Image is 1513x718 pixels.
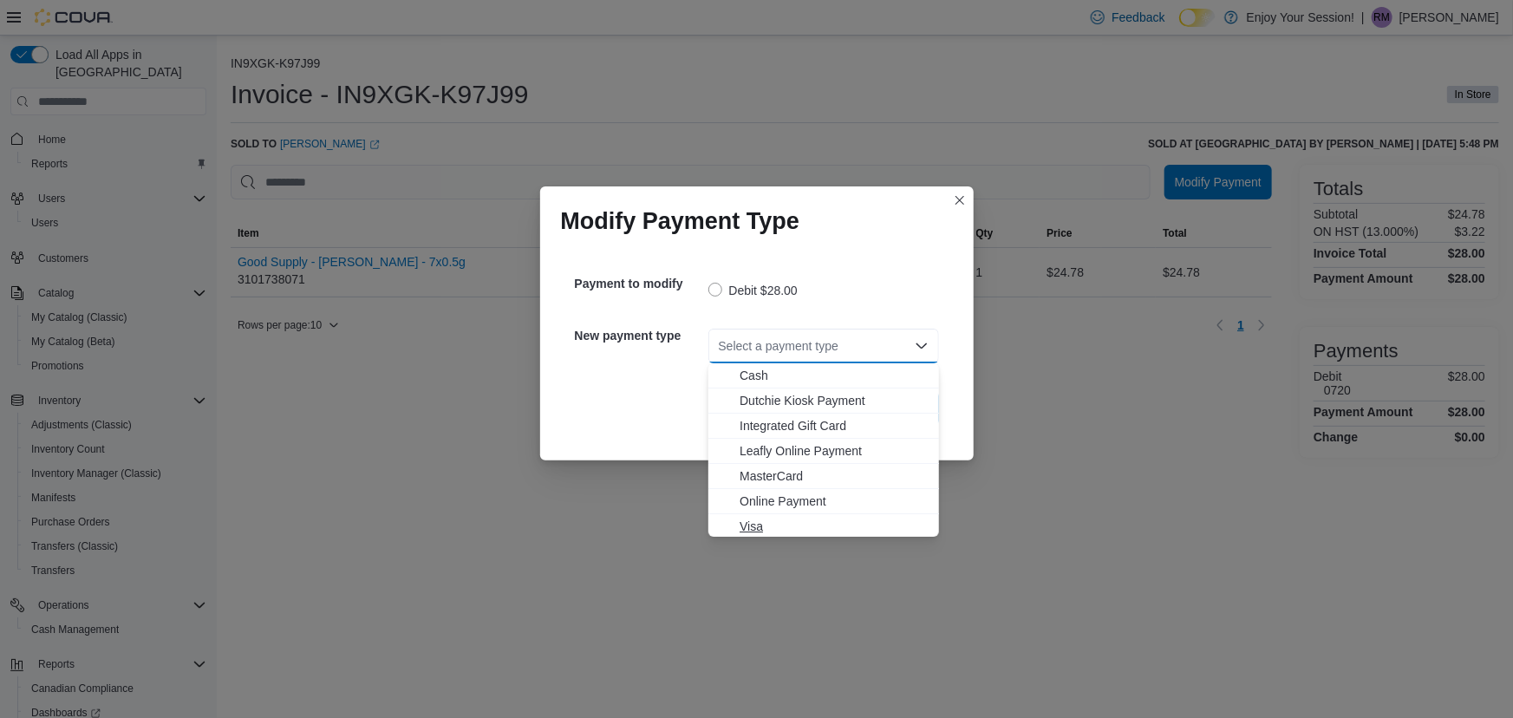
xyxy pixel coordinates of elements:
[740,417,929,434] span: Integrated Gift Card
[740,442,929,460] span: Leafly Online Payment
[708,280,798,301] label: Debit $28.00
[708,388,939,414] button: Dutchie Kiosk Payment
[708,363,939,539] div: Choose from the following options
[708,439,939,464] button: Leafly Online Payment
[561,207,800,235] h1: Modify Payment Type
[575,318,705,353] h5: New payment type
[708,464,939,489] button: MasterCard
[708,514,939,539] button: Visa
[708,414,939,439] button: Integrated Gift Card
[740,392,929,409] span: Dutchie Kiosk Payment
[719,336,721,356] input: Accessible screen reader label
[740,367,929,384] span: Cash
[740,467,929,485] span: MasterCard
[708,489,939,514] button: Online Payment
[949,190,970,211] button: Closes this modal window
[740,518,929,535] span: Visa
[708,363,939,388] button: Cash
[575,266,705,301] h5: Payment to modify
[915,339,929,353] button: Close list of options
[740,493,929,510] span: Online Payment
